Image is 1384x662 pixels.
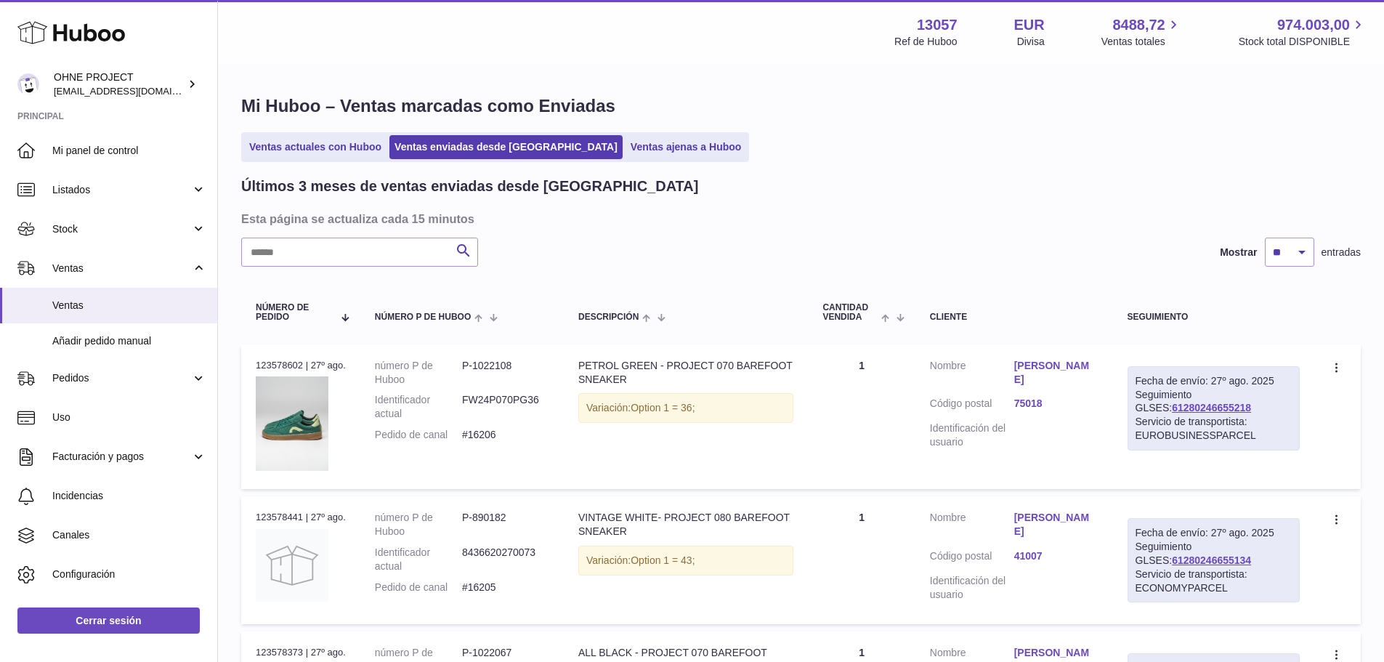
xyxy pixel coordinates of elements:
div: Seguimiento [1128,312,1300,322]
div: 123578441 | 27º ago. [256,511,346,524]
h2: Últimos 3 meses de ventas enviadas desde [GEOGRAPHIC_DATA] [241,177,698,196]
span: Facturación y pagos [52,450,191,464]
a: 8488,72 Ventas totales [1101,15,1182,49]
span: Option 1 = 43; [631,554,695,566]
label: Mostrar [1220,246,1257,259]
dt: número P de Huboo [375,359,462,387]
a: Ventas ajenas a Huboo [626,135,747,159]
dt: Identificación del usuario [930,574,1014,602]
span: Incidencias [52,489,206,503]
span: Stock [52,222,191,236]
span: número P de Huboo [375,312,471,322]
div: VINTAGE WHITE- PROJECT 080 BAREFOOT SNEAKER [578,511,793,538]
span: Descripción [578,312,639,322]
dd: FW24P070PG36 [462,393,549,421]
h1: Mi Huboo – Ventas marcadas como Enviadas [241,94,1361,118]
dt: Identificador actual [375,393,462,421]
span: Número de pedido [256,303,333,322]
dd: #16205 [462,581,549,594]
h3: Esta página se actualiza cada 15 minutos [241,211,1357,227]
dd: P-1022108 [462,359,549,387]
dt: Nombre [930,359,1014,390]
span: Pedidos [52,371,191,385]
a: Ventas enviadas desde [GEOGRAPHIC_DATA] [389,135,623,159]
dt: Código postal [930,549,1014,567]
div: OHNE PROJECT [54,70,185,98]
div: PETROL GREEN - PROJECT 070 BAREFOOT SNEAKER [578,359,793,387]
dt: Identificación del usuario [930,421,1014,449]
dt: Código postal [930,397,1014,414]
div: Variación: [578,393,793,423]
dd: P-890182 [462,511,549,538]
strong: 13057 [917,15,958,35]
span: Ventas [52,299,206,312]
a: Cerrar sesión [17,607,200,634]
span: Añadir pedido manual [52,334,206,348]
div: Variación: [578,546,793,576]
span: Cantidad vendida [822,303,878,322]
div: Cliente [930,312,1098,322]
img: PETROL_WEB.jpg [256,376,328,471]
a: 61280246655218 [1172,402,1251,413]
a: 75018 [1014,397,1098,411]
dt: Nombre [930,511,1014,542]
span: [EMAIL_ADDRESS][DOMAIN_NAME] [54,85,214,97]
a: [PERSON_NAME] [1014,359,1098,387]
a: 974.003,00 Stock total DISPONIBLE [1239,15,1367,49]
span: 974.003,00 [1277,15,1350,35]
span: entradas [1322,246,1361,259]
a: 61280246655134 [1172,554,1251,566]
span: Ventas totales [1101,35,1182,49]
strong: EUR [1014,15,1045,35]
img: no-photo.jpg [256,529,328,602]
span: 8488,72 [1112,15,1165,35]
div: 123578602 | 27º ago. [256,359,346,372]
dt: Pedido de canal [375,581,462,594]
td: 1 [808,344,915,489]
a: [PERSON_NAME] [1014,511,1098,538]
span: Ventas [52,262,191,275]
img: internalAdmin-13057@internal.huboo.com [17,73,39,95]
span: Option 1 = 36; [631,402,695,413]
div: Divisa [1017,35,1045,49]
span: Canales [52,528,206,542]
div: Servicio de transportista: EUROBUSINESSPARCEL [1136,415,1292,443]
span: Listados [52,183,191,197]
div: Fecha de envío: 27º ago. 2025 [1136,526,1292,540]
span: Uso [52,411,206,424]
div: Ref de Huboo [894,35,957,49]
div: Servicio de transportista: ECONOMYPARCEL [1136,568,1292,595]
span: Mi panel de control [52,144,206,158]
dt: Pedido de canal [375,428,462,442]
div: Seguimiento GLSES: [1128,518,1300,602]
dt: número P de Huboo [375,511,462,538]
dd: 8436620270073 [462,546,549,573]
span: Stock total DISPONIBLE [1239,35,1367,49]
div: Seguimiento GLSES: [1128,366,1300,451]
div: 123578373 | 27º ago. [256,646,346,659]
span: Configuración [52,568,206,581]
a: Ventas actuales con Huboo [244,135,387,159]
div: Fecha de envío: 27º ago. 2025 [1136,374,1292,388]
a: 41007 [1014,549,1098,563]
dd: #16206 [462,428,549,442]
dt: Identificador actual [375,546,462,573]
td: 1 [808,496,915,624]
